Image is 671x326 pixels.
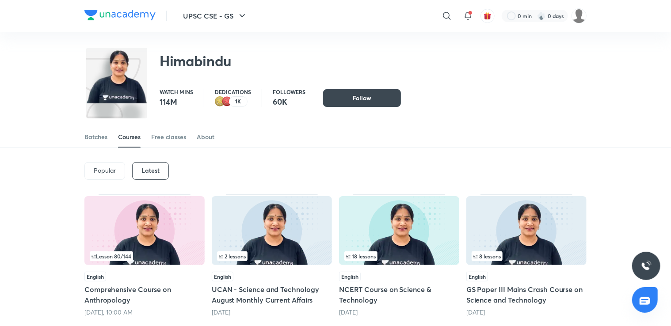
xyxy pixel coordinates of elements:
img: class [86,49,147,104]
span: 8 lessons [473,254,501,259]
img: avatar [484,12,492,20]
p: 1K [236,99,241,105]
div: NCERT Course on Science & Technology [339,194,459,317]
div: infosection [344,251,454,261]
div: 3 days ago [339,308,459,317]
a: Courses [118,126,141,148]
h2: Himabindu [160,52,231,70]
div: 2 days ago [212,308,332,317]
span: English [466,272,488,281]
p: 114M [160,96,193,107]
div: infosection [90,251,199,261]
p: Popular [94,167,116,174]
div: Comprehensive Course on Anthropology [84,194,205,317]
div: Courses [118,133,141,141]
p: 60K [273,96,305,107]
div: GS Paper III Mains Crash Course on Science and Technology [466,194,587,317]
span: 18 lessons [346,254,376,259]
div: left [344,251,454,261]
span: English [339,272,361,281]
a: Free classes [151,126,186,148]
h6: Latest [141,167,160,174]
div: infocontainer [472,251,581,261]
h5: GS Paper III Mains Crash Course on Science and Technology [466,284,587,305]
img: ttu [641,261,652,271]
span: 2 lessons [219,254,246,259]
p: Dedications [215,89,251,95]
div: infosection [217,251,327,261]
h5: Comprehensive Course on Anthropology [84,284,205,305]
div: 27 days ago [466,308,587,317]
img: Thumbnail [212,196,332,265]
img: Company Logo [84,10,156,20]
div: infocontainer [90,251,199,261]
div: left [90,251,199,261]
img: Sweta Gupta [572,8,587,23]
p: Watch mins [160,89,193,95]
div: infosection [472,251,581,261]
div: About [197,133,214,141]
div: Batches [84,133,107,141]
span: English [212,272,233,281]
div: UCAN - Science and Technology August Monthly Current Affairs [212,194,332,317]
span: English [84,272,106,281]
h5: NCERT Course on Science & Technology [339,284,459,305]
span: Lesson 80 / 144 [91,254,131,259]
h5: UCAN - Science and Technology August Monthly Current Affairs [212,284,332,305]
img: educator badge2 [215,96,225,107]
img: Thumbnail [339,196,459,265]
span: Follow [353,94,371,102]
img: Thumbnail [84,196,205,265]
img: streak [537,11,546,20]
p: Followers [273,89,305,95]
button: avatar [480,9,495,23]
a: Company Logo [84,10,156,23]
div: infocontainer [344,251,454,261]
button: UPSC CSE - GS [178,7,253,25]
div: left [472,251,581,261]
button: Follow [323,89,401,107]
div: left [217,251,327,261]
div: infocontainer [217,251,327,261]
div: Tomorrow, 10:00 AM [84,308,205,317]
img: Thumbnail [466,196,587,265]
div: Free classes [151,133,186,141]
a: About [197,126,214,148]
a: Batches [84,126,107,148]
img: educator badge1 [222,96,233,107]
